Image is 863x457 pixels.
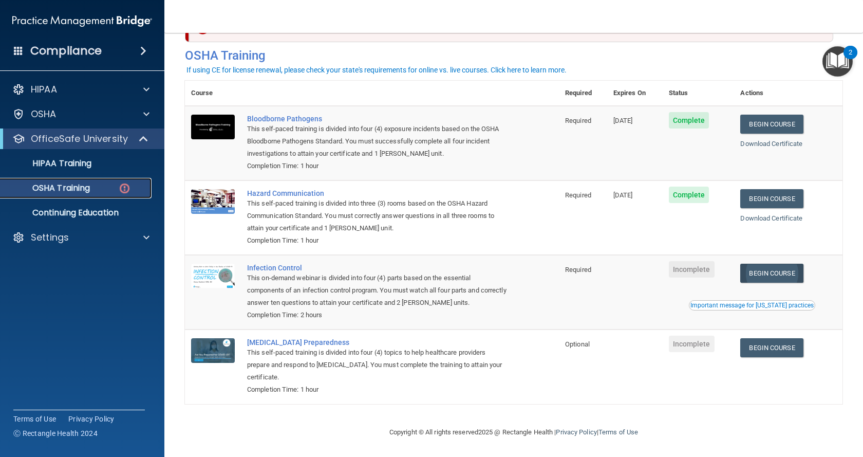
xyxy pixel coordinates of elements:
a: Begin Course [740,115,803,134]
a: OfficeSafe University [12,133,149,145]
a: Begin Course [740,264,803,283]
a: Settings [12,231,149,244]
th: Expires On [607,81,663,106]
button: Open Resource Center, 2 new notifications [822,46,853,77]
a: Privacy Policy [68,414,115,424]
span: Required [565,266,591,273]
p: HIPAA [31,83,57,96]
a: Download Certificate [740,140,802,148]
div: Completion Time: 1 hour [247,234,508,247]
span: [DATE] [613,191,633,199]
a: Begin Course [740,338,803,357]
div: 2 [849,52,852,66]
div: This self-paced training is divided into three (3) rooms based on the OSHA Hazard Communication S... [247,197,508,234]
th: Required [559,81,607,106]
button: If using CE for license renewal, please check your state's requirements for online vs. live cours... [185,65,568,75]
div: This self-paced training is divided into four (4) topics to help healthcare providers prepare and... [247,346,508,383]
span: Required [565,117,591,124]
span: Optional [565,340,590,348]
a: Privacy Policy [556,428,596,436]
span: Incomplete [669,261,715,278]
h4: OSHA Training [185,48,842,63]
div: Important message for [US_STATE] practices [690,302,814,308]
p: Settings [31,231,69,244]
th: Status [663,81,735,106]
a: Bloodborne Pathogens [247,115,508,123]
img: danger-circle.6113f641.png [118,182,131,195]
div: If using CE for license renewal, please check your state's requirements for online vs. live cours... [186,66,567,74]
h4: Compliance [30,44,102,58]
a: Terms of Use [598,428,638,436]
span: Complete [669,112,709,129]
span: Complete [669,187,709,203]
a: Hazard Communication [247,189,508,197]
th: Actions [734,81,842,106]
p: OSHA [31,108,57,120]
a: HIPAA [12,83,149,96]
p: Continuing Education [7,208,147,218]
span: Incomplete [669,336,715,352]
span: Required [565,191,591,199]
iframe: Drift Widget Chat Controller [812,386,851,425]
span: [DATE] [613,117,633,124]
a: Terms of Use [13,414,56,424]
a: Infection Control [247,264,508,272]
p: OSHA Training [7,183,90,193]
button: Read this if you are a dental practitioner in the state of CA [689,300,815,310]
div: Copyright © All rights reserved 2025 @ Rectangle Health | | [326,416,701,449]
div: This on-demand webinar is divided into four (4) parts based on the essential components of an inf... [247,272,508,309]
div: Completion Time: 1 hour [247,160,508,172]
a: Begin Course [740,189,803,208]
a: OSHA [12,108,149,120]
th: Course [185,81,241,106]
img: PMB logo [12,11,152,31]
p: HIPAA Training [7,158,91,169]
a: [MEDICAL_DATA] Preparedness [247,338,508,346]
p: OfficeSafe University [31,133,128,145]
div: Completion Time: 1 hour [247,383,508,396]
div: Completion Time: 2 hours [247,309,508,321]
div: This self-paced training is divided into four (4) exposure incidents based on the OSHA Bloodborne... [247,123,508,160]
span: Ⓒ Rectangle Health 2024 [13,428,98,438]
a: Download Certificate [740,214,802,222]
